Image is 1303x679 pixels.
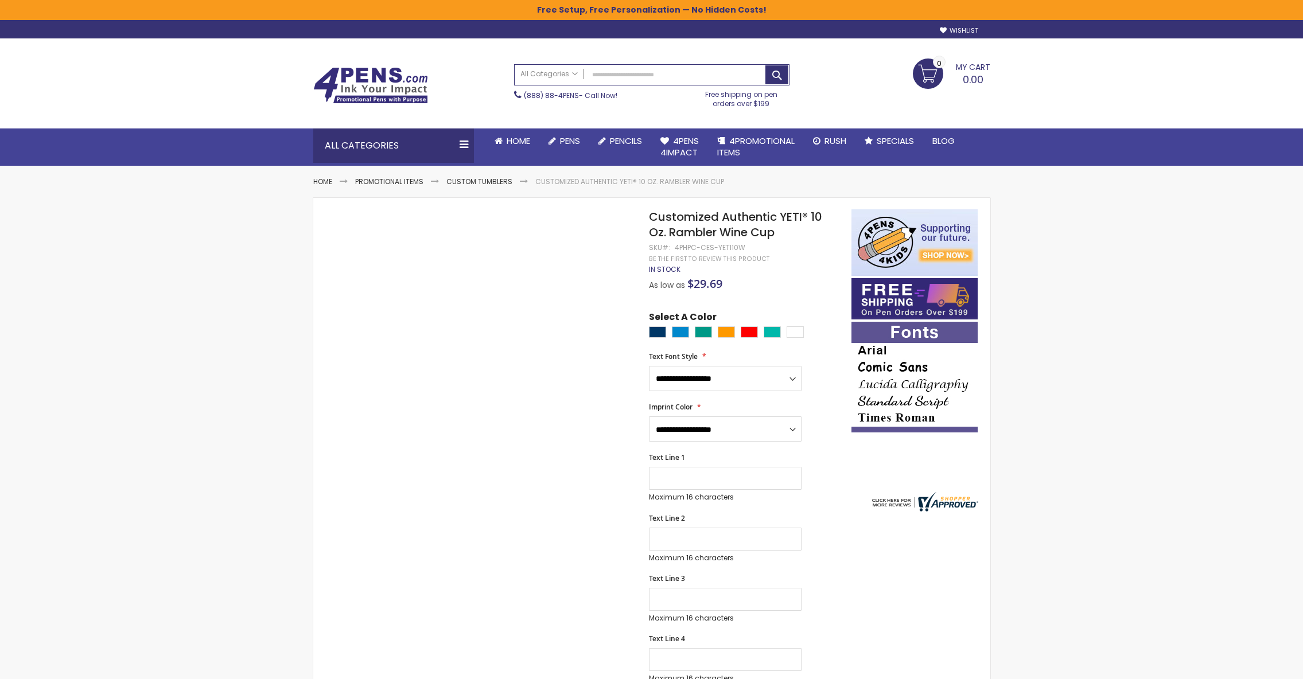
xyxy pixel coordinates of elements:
[649,264,680,274] span: In stock
[855,128,923,154] a: Specials
[313,128,474,163] div: All Categories
[649,634,685,643] span: Text Line 4
[649,573,685,583] span: Text Line 3
[660,135,699,158] span: 4Pens 4impact
[649,326,666,338] div: Navy Blue
[877,135,914,147] span: Specials
[851,209,978,276] img: 4pens 4 kids
[687,276,722,291] span: $29.69
[717,135,795,158] span: 4PROMOTIONAL ITEMS
[940,26,978,35] a: Wishlist
[851,322,978,432] img: font-personalization-examples
[539,128,589,154] a: Pens
[932,135,955,147] span: Blog
[649,255,769,263] a: Be the first to review this product
[937,58,942,69] span: 0
[869,504,978,514] a: 4pens.com certificate URL
[649,279,685,291] span: As low as
[524,91,617,100] span: - Call Now!
[787,326,804,338] div: White
[524,91,579,100] a: (888) 88-4PENS
[649,265,680,274] div: Availability
[535,177,724,186] li: Customized Authentic YETI® 10 Oz. Rambler Wine Cup
[672,326,689,338] div: Big Wave Blue
[355,177,423,186] a: Promotional Items
[675,243,745,252] div: 4PHPC-CES-YETI10W
[804,128,855,154] a: Rush
[589,128,651,154] a: Pencils
[560,135,580,147] span: Pens
[923,128,964,154] a: Blog
[695,326,712,338] div: Seafoam Green
[741,326,758,338] div: Red
[708,128,804,166] a: 4PROMOTIONALITEMS
[824,135,846,147] span: Rush
[963,72,983,87] span: 0.00
[313,67,428,104] img: 4Pens Custom Pens and Promotional Products
[649,553,802,563] p: Maximum 16 characters
[693,85,789,108] div: Free shipping on pen orders over $199
[446,177,512,186] a: Custom Tumblers
[649,243,670,252] strong: SKU
[913,58,990,87] a: 0.00 0
[764,326,781,338] div: Teal
[649,452,685,462] span: Text Line 1
[520,69,578,79] span: All Categories
[485,128,539,154] a: Home
[851,278,978,319] img: Free shipping on orders over $199
[718,326,735,338] div: Orange
[649,352,698,361] span: Text Font Style
[869,492,978,512] img: 4pens.com widget logo
[649,614,802,623] p: Maximum 16 characters
[649,311,717,326] span: Select A Color
[649,402,693,412] span: Imprint Color
[515,65,584,84] a: All Categories
[313,177,332,186] a: Home
[610,135,642,147] span: Pencils
[651,128,708,166] a: 4Pens4impact
[649,513,685,523] span: Text Line 2
[507,135,530,147] span: Home
[649,493,802,502] p: Maximum 16 characters
[649,209,822,240] span: Customized Authentic YETI® 10 Oz. Rambler Wine Cup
